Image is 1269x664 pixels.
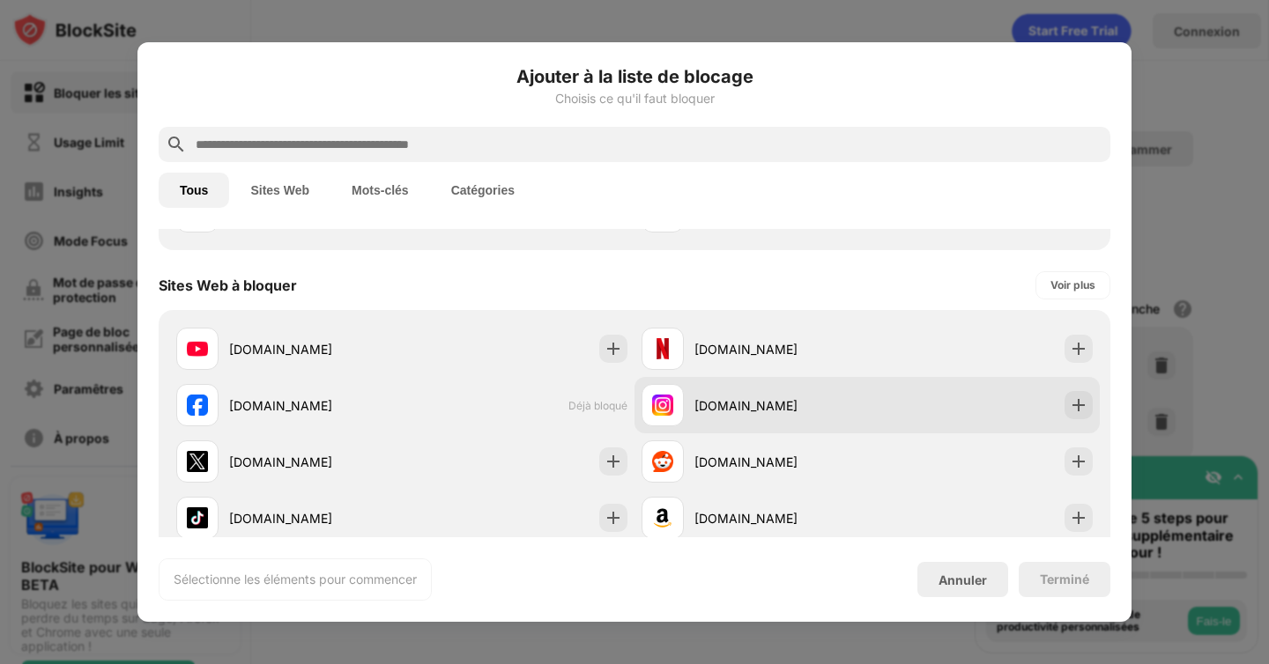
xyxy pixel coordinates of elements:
[430,173,536,208] button: Catégories
[187,338,208,359] img: favicons
[652,507,673,528] img: favicons
[166,134,187,155] img: search.svg
[694,340,867,358] div: [DOMAIN_NAME]
[330,173,430,208] button: Mots-clés
[652,451,673,472] img: favicons
[229,396,402,415] div: [DOMAIN_NAME]
[159,277,297,294] div: Sites Web à bloquer
[159,92,1110,106] div: Choisis ce qu'il faut bloquer
[229,509,402,528] div: [DOMAIN_NAME]
[159,173,229,208] button: Tous
[694,509,867,528] div: [DOMAIN_NAME]
[694,396,867,415] div: [DOMAIN_NAME]
[652,395,673,416] img: favicons
[939,572,987,587] div: Annuler
[187,451,208,472] img: favicons
[159,63,1110,90] h6: Ajouter à la liste de blocage
[652,338,673,359] img: favicons
[187,395,208,416] img: favicons
[229,453,402,471] div: [DOMAIN_NAME]
[568,399,627,412] span: Déjà bloqué
[694,453,867,471] div: [DOMAIN_NAME]
[1050,277,1095,294] div: Voir plus
[174,571,417,588] div: Sélectionne les éléments pour commencer
[187,507,208,528] img: favicons
[1040,572,1089,587] div: Terminé
[229,340,402,358] div: [DOMAIN_NAME]
[229,173,330,208] button: Sites Web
